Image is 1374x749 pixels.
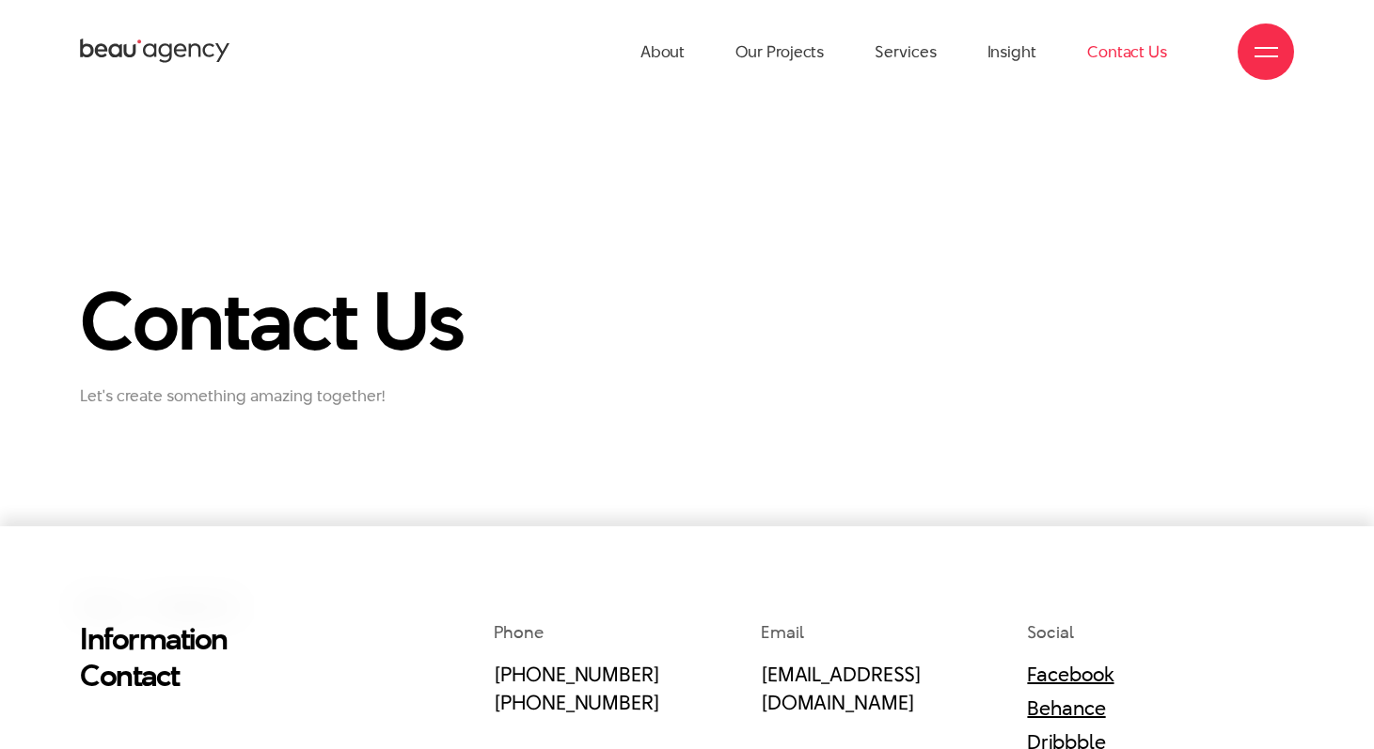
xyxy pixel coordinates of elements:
[80,277,466,364] h1: Contact Us
[1027,660,1113,688] a: Facebook
[494,620,544,644] span: Phone
[1027,694,1105,722] a: Behance
[80,386,466,406] p: Let's create something amazing together!
[1027,620,1073,644] span: Social
[761,620,804,644] span: Email
[761,660,922,716] a: [EMAIL_ADDRESS][DOMAIN_NAME]
[494,688,659,716] a: [PHONE_NUMBER]
[80,620,362,694] h2: Information Contact
[494,660,659,688] a: [PHONE_NUMBER]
